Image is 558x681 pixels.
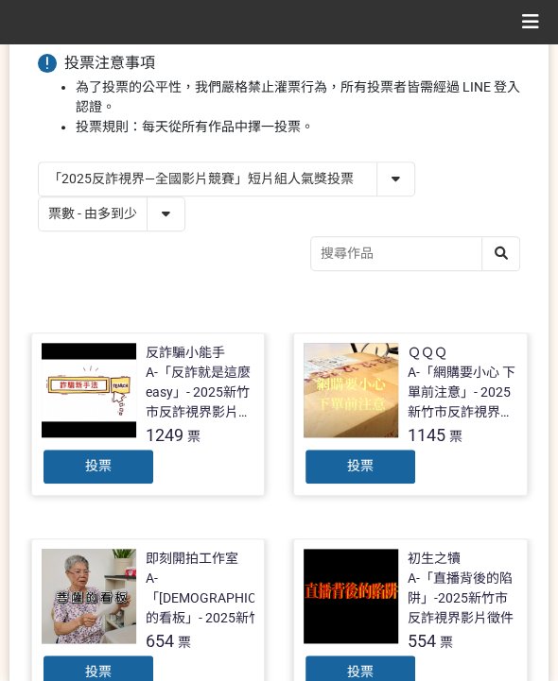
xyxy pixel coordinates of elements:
[408,549,461,569] div: 初生之犢
[85,458,112,473] span: 投票
[293,332,528,496] a: ＱＱＱA-「網購要小心 下單前注意」- 2025新竹市反詐視界影片徵件1145票投票
[146,363,255,422] div: A-「反詐就是這麼easy」- 2025新竹市反詐視界影片徵件
[408,343,447,363] div: ＱＱＱ
[449,429,462,444] span: 票
[347,664,374,679] span: 投票
[146,549,238,569] div: 即刻開拍工作室
[408,425,445,445] span: 1145
[146,425,183,445] span: 1249
[408,631,436,651] span: 554
[64,54,155,72] span: 投票注意事項
[85,664,112,679] span: 投票
[146,343,225,363] div: 反詐騙小能手
[347,458,374,473] span: 投票
[187,429,201,444] span: 票
[146,631,174,651] span: 654
[408,569,517,628] div: A-「直播背後的陷阱」-2025新竹市反詐視界影片徵件
[178,635,191,650] span: 票
[31,332,266,496] a: 反詐騙小能手A-「反詐就是這麼easy」- 2025新竹市反詐視界影片徵件1249票投票
[76,117,520,137] li: 投票規則：每天從所有作品中擇一投票。
[440,635,453,650] span: 票
[146,569,297,628] div: A-「[DEMOGRAPHIC_DATA]的看板」- 2025新竹市反詐視界影片徵件
[408,363,517,422] div: A-「網購要小心 下單前注意」- 2025新竹市反詐視界影片徵件
[311,237,519,270] input: 搜尋作品
[76,77,520,117] li: 為了投票的公平性，我們嚴格禁止灌票行為，所有投票者皆需經過 LINE 登入認證。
